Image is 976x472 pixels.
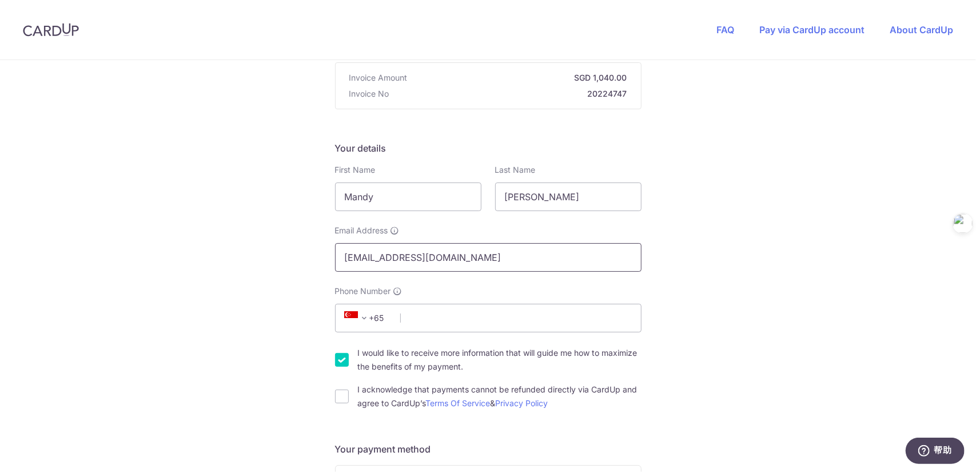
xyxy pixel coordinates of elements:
input: Last name [495,183,642,211]
h5: Your details [335,141,642,155]
span: Email Address [335,225,388,236]
label: I would like to receive more information that will guide me how to maximize the benefits of my pa... [358,346,642,374]
label: I acknowledge that payments cannot be refunded directly via CardUp and agree to CardUp’s & [358,383,642,410]
span: Phone Number [335,285,391,297]
a: Pay via CardUp account [759,24,865,35]
strong: 20224747 [394,88,627,100]
input: First name [335,183,481,211]
iframe: 打开一个小组件，您可以在其中找到更多信息 [905,438,965,466]
span: Invoice No [349,88,389,100]
a: Privacy Policy [496,398,548,408]
a: About CardUp [890,24,953,35]
h5: Your payment method [335,442,642,456]
strong: SGD 1,040.00 [412,72,627,84]
input: Email address [335,243,642,272]
label: Last Name [495,164,536,176]
label: First Name [335,164,376,176]
span: Invoice Amount [349,72,408,84]
span: +65 [344,311,372,325]
span: +65 [341,311,392,325]
img: CardUp [23,23,79,37]
a: Terms Of Service [426,398,491,408]
a: FAQ [716,24,734,35]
